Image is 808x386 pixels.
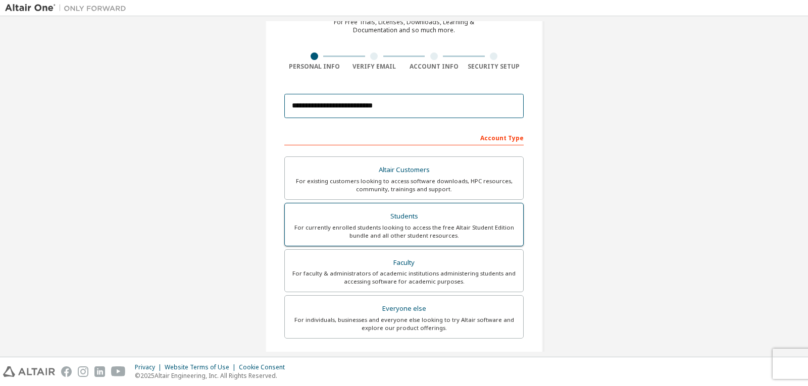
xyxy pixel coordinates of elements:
[94,366,105,377] img: linkedin.svg
[5,3,131,13] img: Altair One
[291,302,517,316] div: Everyone else
[291,316,517,332] div: For individuals, businesses and everyone else looking to try Altair software and explore our prod...
[291,177,517,193] div: For existing customers looking to access software downloads, HPC resources, community, trainings ...
[291,269,517,286] div: For faculty & administrators of academic institutions administering students and accessing softwa...
[334,18,474,34] div: For Free Trials, Licenses, Downloads, Learning & Documentation and so much more.
[284,129,524,145] div: Account Type
[404,63,464,71] div: Account Info
[61,366,72,377] img: facebook.svg
[135,371,291,380] p: © 2025 Altair Engineering, Inc. All Rights Reserved.
[284,63,344,71] div: Personal Info
[464,63,524,71] div: Security Setup
[78,366,88,377] img: instagram.svg
[111,366,126,377] img: youtube.svg
[344,63,405,71] div: Verify Email
[291,209,517,224] div: Students
[291,163,517,177] div: Altair Customers
[239,363,291,371] div: Cookie Consent
[291,224,517,240] div: For currently enrolled students looking to access the free Altair Student Edition bundle and all ...
[3,366,55,377] img: altair_logo.svg
[135,363,165,371] div: Privacy
[165,363,239,371] div: Website Terms of Use
[291,256,517,270] div: Faculty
